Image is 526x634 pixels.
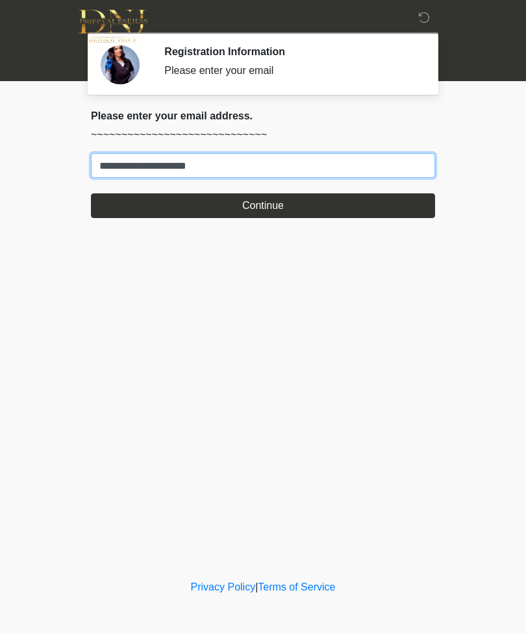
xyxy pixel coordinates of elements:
[255,581,258,592] a: |
[258,581,335,592] a: Terms of Service
[91,127,435,143] p: ~~~~~~~~~~~~~~~~~~~~~~~~~~~~~
[91,110,435,122] h2: Please enter your email address.
[91,193,435,218] button: Continue
[101,45,140,84] img: Agent Avatar
[78,10,147,43] img: DNJ Med Boutique Logo
[164,63,416,79] div: Please enter your email
[191,581,256,592] a: Privacy Policy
